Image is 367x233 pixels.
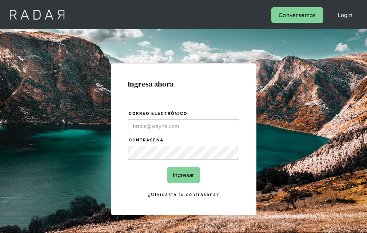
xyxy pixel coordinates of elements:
label: Correo electrónico [129,110,239,117]
h1: Ingresa ahora [128,80,240,88]
a: Conversemos [271,7,323,23]
input: bruce@wayne.com [128,119,239,133]
a: ¿Olvidaste tu contraseña? [128,190,239,198]
a: Login [331,7,360,23]
input: Ingresar [167,167,200,183]
label: Contraseña [129,137,239,144]
form: Login Form [128,110,240,198]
